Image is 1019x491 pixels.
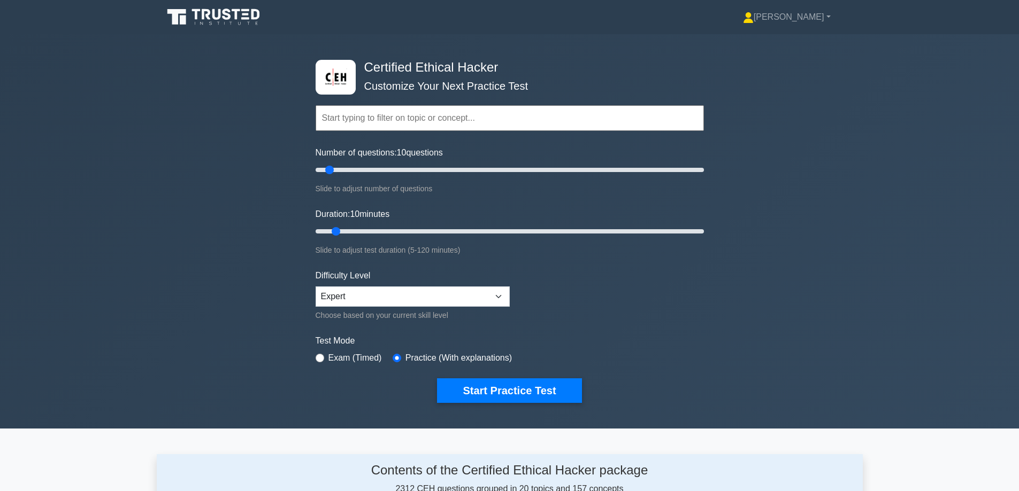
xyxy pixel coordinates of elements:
[316,244,704,256] div: Slide to adjust test duration (5-120 minutes)
[316,182,704,195] div: Slide to adjust number of questions
[328,352,382,364] label: Exam (Timed)
[437,378,581,403] button: Start Practice Test
[717,6,856,28] a: [PERSON_NAME]
[360,60,652,75] h4: Certified Ethical Hacker
[397,148,407,157] span: 10
[316,309,510,322] div: Choose based on your current skill level
[316,105,704,131] input: Start typing to filter on topic or concept...
[316,334,704,347] label: Test Mode
[316,146,443,159] label: Number of questions: questions
[316,208,390,221] label: Duration: minutes
[258,463,762,478] h4: Contents of the Certified Ethical Hacker package
[405,352,512,364] label: Practice (With explanations)
[316,269,371,282] label: Difficulty Level
[350,209,359,219] span: 10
